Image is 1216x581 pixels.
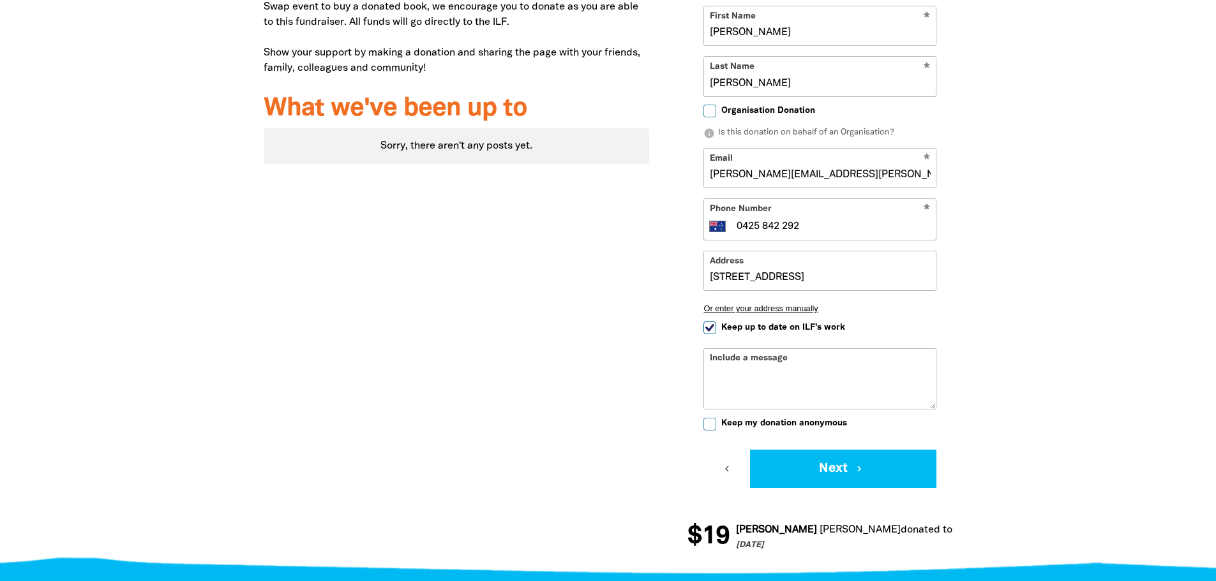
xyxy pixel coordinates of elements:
[686,524,728,550] span: $19
[721,463,733,474] i: chevron_left
[703,127,936,140] p: Is this donation on behalf of an Organisation?
[750,450,936,488] button: Next chevron_right
[721,321,845,334] span: Keep up to date on ILF's work
[703,321,716,334] input: Keep up to date on ILF's work
[818,526,899,534] em: [PERSON_NAME]
[703,418,716,430] input: Keep my donation anonymous
[264,128,650,164] div: Paginated content
[899,526,950,534] span: donated to
[703,450,750,488] button: chevron_left
[703,304,936,313] button: Or enter your address manually
[687,517,952,557] div: Donation stream
[734,526,815,534] em: [PERSON_NAME]
[721,105,815,117] span: Organisation Donation
[950,526,1114,534] a: RMIT University's Great Book Swap
[703,105,716,117] input: Organisation Donation
[734,540,1114,552] p: [DATE]
[721,417,847,429] span: Keep my donation anonymous
[703,128,715,139] i: info
[264,128,650,164] div: Sorry, there aren't any posts yet.
[264,95,650,123] h3: What we've been up to
[924,204,930,216] i: Required
[853,463,865,474] i: chevron_right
